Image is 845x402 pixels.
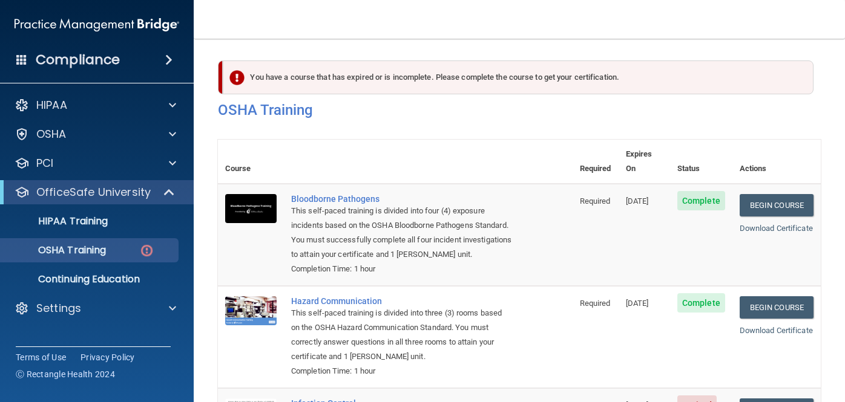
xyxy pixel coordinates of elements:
[740,224,813,233] a: Download Certificate
[15,13,179,37] img: PMB logo
[218,140,284,184] th: Course
[16,368,115,380] span: Ⓒ Rectangle Health 2024
[229,70,245,85] img: exclamation-circle-solid-danger.72ef9ffc.png
[291,364,512,378] div: Completion Time: 1 hour
[15,185,176,199] a: OfficeSafe University
[580,299,611,308] span: Required
[740,194,814,216] a: Begin Course
[732,140,821,184] th: Actions
[223,60,814,94] div: You have a course that has expired or is incomplete. Please complete the course to get your certi...
[81,351,135,363] a: Privacy Policy
[218,102,821,118] h4: OSHA Training
[670,140,732,184] th: Status
[8,244,106,256] p: OSHA Training
[291,262,512,276] div: Completion Time: 1 hour
[8,273,173,285] p: Continuing Education
[15,98,176,112] a: HIPAA
[36,51,120,68] h4: Compliance
[626,196,649,206] span: [DATE]
[677,191,725,210] span: Complete
[36,185,151,199] p: OfficeSafe University
[16,351,66,363] a: Terms of Use
[15,127,176,141] a: OSHA
[291,194,512,204] a: Bloodborne Pathogens
[626,299,649,308] span: [DATE]
[740,326,813,335] a: Download Certificate
[291,296,512,306] a: Hazard Communication
[740,296,814,319] a: Begin Course
[291,306,512,364] div: This self-paced training is divided into three (3) rooms based on the OSHA Hazard Communication S...
[291,204,512,262] div: This self-paced training is divided into four (4) exposure incidents based on the OSHA Bloodborne...
[8,215,108,227] p: HIPAA Training
[36,301,81,316] p: Settings
[36,156,53,170] p: PCI
[677,293,725,313] span: Complete
[580,196,611,206] span: Required
[619,140,670,184] th: Expires On
[36,127,67,141] p: OSHA
[139,243,154,258] img: danger-circle.6113f641.png
[15,301,176,316] a: Settings
[15,156,176,170] a: PCI
[573,140,619,184] th: Required
[36,98,67,112] p: HIPAA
